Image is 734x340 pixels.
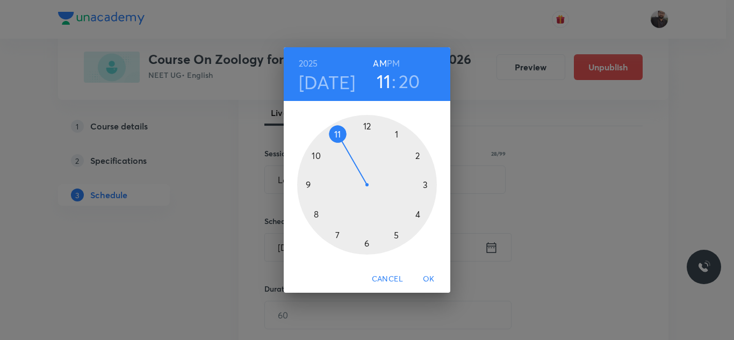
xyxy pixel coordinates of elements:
[416,272,442,286] span: OK
[299,71,356,93] button: [DATE]
[372,272,403,286] span: Cancel
[399,70,420,92] button: 20
[368,269,407,289] button: Cancel
[299,56,318,71] button: 2025
[412,269,446,289] button: OK
[387,56,400,71] button: PM
[373,56,386,71] button: AM
[392,70,396,92] h3: :
[377,70,391,92] button: 11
